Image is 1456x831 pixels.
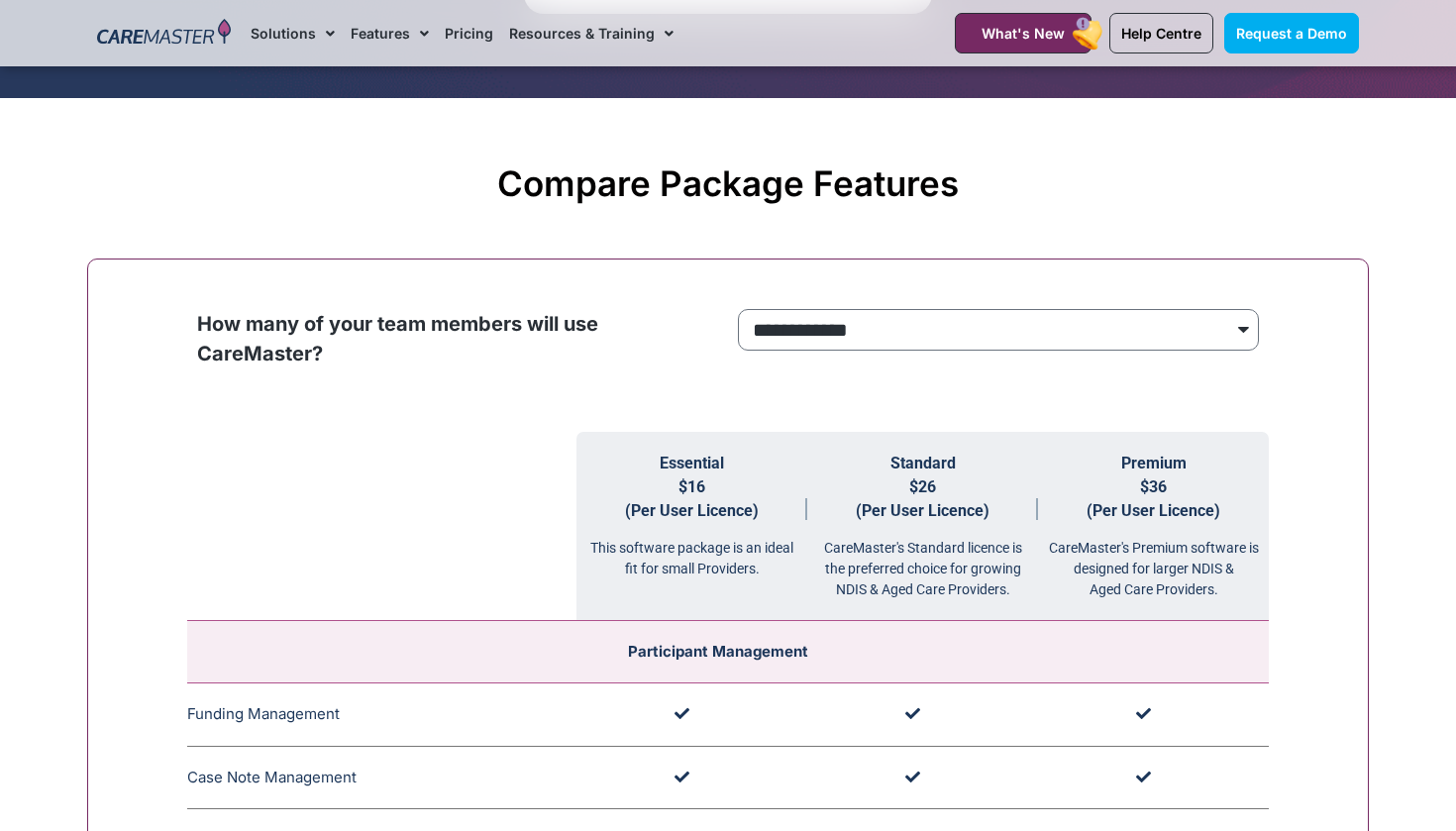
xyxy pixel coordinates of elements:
img: CareMaster Logo [97,19,231,49]
span: $16 (Per User Licence) [625,477,759,520]
span: $26 (Per User Licence) [856,477,989,520]
div: CareMaster's Premium software is designed for larger NDIS & Aged Care Providers. [1038,523,1269,600]
span: $36 (Per User Licence) [1087,477,1220,520]
span: Request a Demo [1236,25,1347,42]
div: This software package is an ideal fit for small Providers. [576,523,807,579]
th: Standard [807,432,1038,621]
div: CareMaster's Standard licence is the preferred choice for growing NDIS & Aged Care Providers. [807,523,1038,600]
a: What's New [955,13,1092,53]
a: Help Centre [1109,13,1213,53]
th: Premium [1038,432,1269,621]
td: Funding Management [187,683,576,747]
h2: Compare Package Features [97,162,1359,204]
span: Help Centre [1121,25,1201,42]
span: What's New [982,25,1065,42]
p: How many of your team members will use CareMaster? [197,309,718,368]
th: Essential [576,432,807,621]
td: Case Note Management [187,746,576,809]
span: Participant Management [628,642,808,661]
a: Request a Demo [1224,13,1359,53]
